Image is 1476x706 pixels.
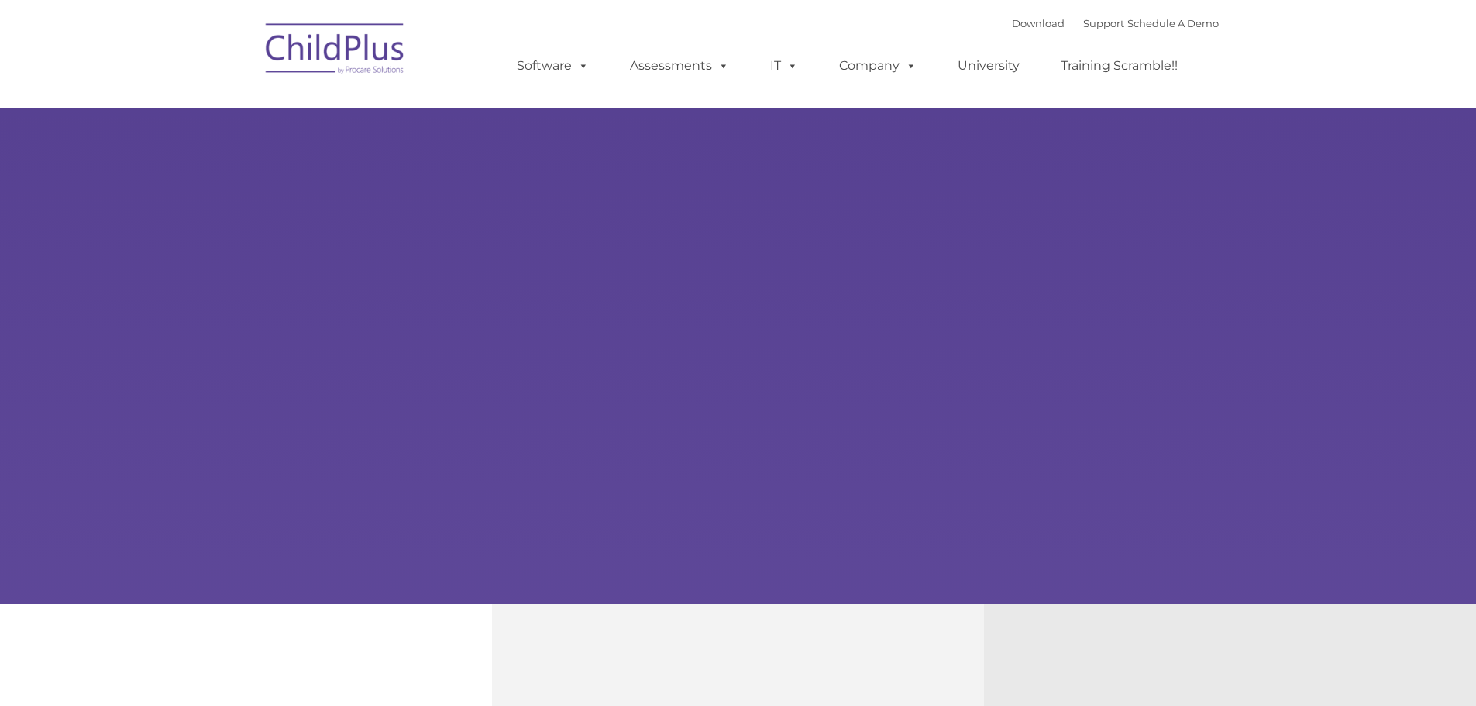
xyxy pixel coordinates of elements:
[258,12,413,90] img: ChildPlus by Procare Solutions
[942,50,1035,81] a: University
[1012,17,1065,29] a: Download
[1012,17,1219,29] font: |
[1083,17,1124,29] a: Support
[1127,17,1219,29] a: Schedule A Demo
[755,50,814,81] a: IT
[501,50,604,81] a: Software
[614,50,745,81] a: Assessments
[824,50,932,81] a: Company
[1045,50,1193,81] a: Training Scramble!!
